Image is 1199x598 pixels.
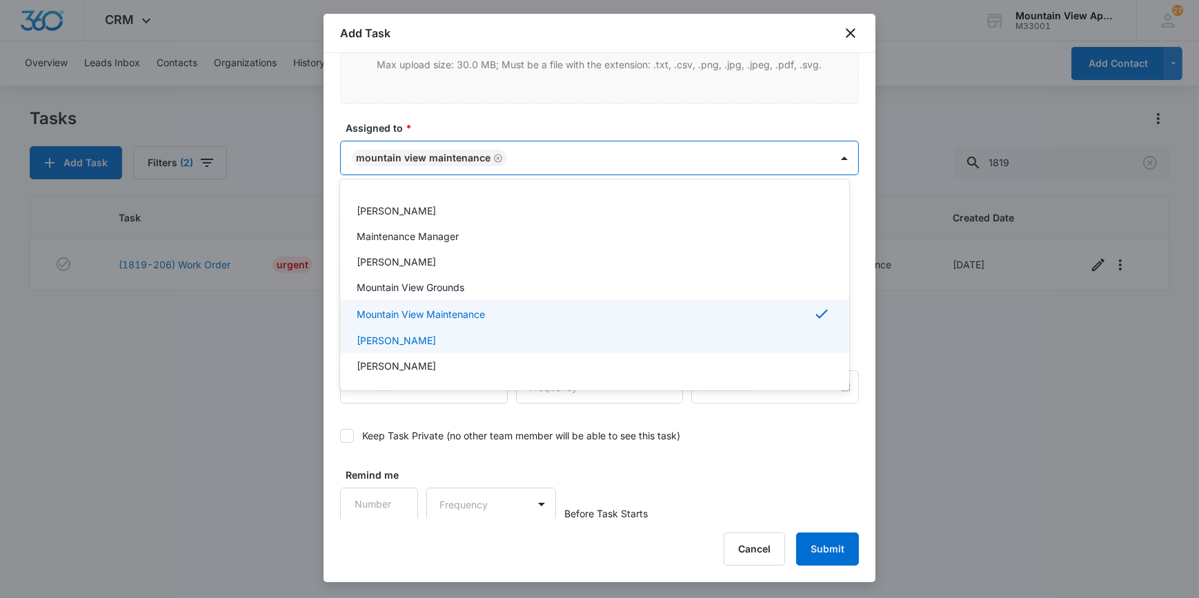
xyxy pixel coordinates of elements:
p: Mountain View Grounds [357,280,464,295]
p: [PERSON_NAME] [357,203,436,218]
p: [PERSON_NAME] [357,255,436,269]
p: Maintenance Manager [357,229,459,243]
p: [PERSON_NAME] [357,359,436,373]
p: Mountain View Maintenance [357,307,485,321]
p: [PERSON_NAME] [357,333,436,348]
